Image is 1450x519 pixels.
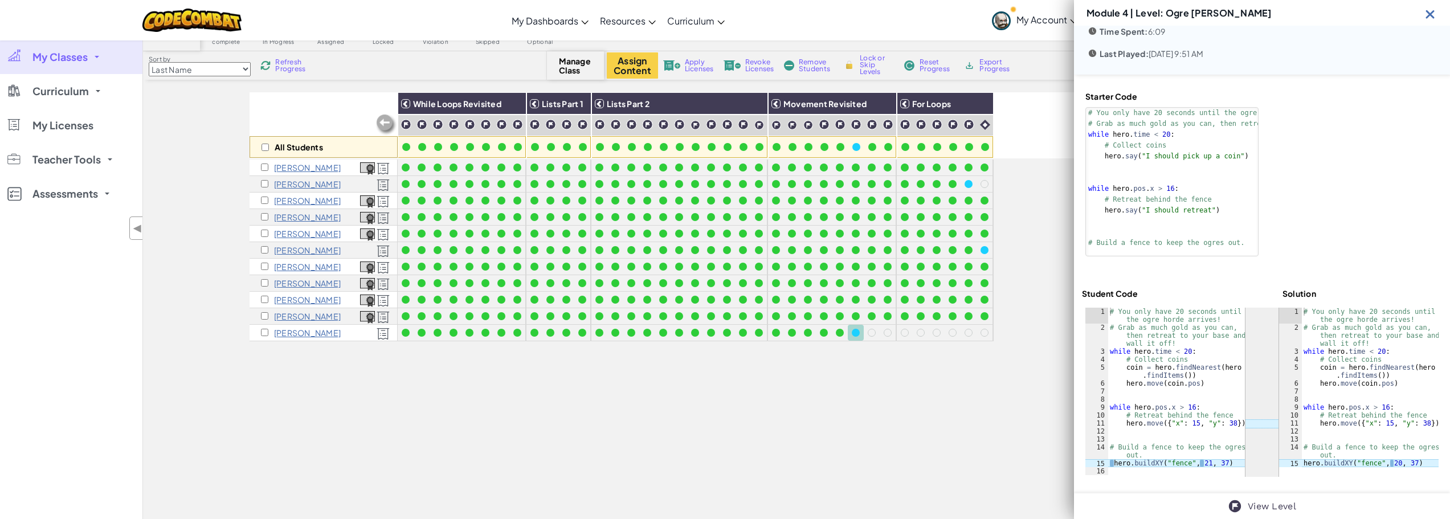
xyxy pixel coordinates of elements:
img: IconChallengeLevel.svg [738,119,749,130]
a: My Account [986,2,1083,38]
span: ◀ [133,220,142,236]
span: Optional [527,39,553,45]
img: IconChallengeLevel.svg [691,120,700,130]
img: IconChallengeLevel.svg [900,119,910,130]
img: IconChallengeLevel.svg [561,119,572,130]
img: IconChallengeLevel.svg [480,119,491,130]
a: View Course Completion Certificate [360,210,375,223]
div: 11 [1279,419,1302,427]
div: 9 [1085,403,1108,411]
span: Violation [423,39,448,45]
div: 7 [1085,387,1108,395]
span: Revoke Licenses [745,59,774,72]
span: My Dashboards [512,15,578,27]
div: 5 [1279,363,1302,379]
p: Carol Brena [274,163,341,172]
img: Licensed [377,328,390,340]
span: Assigned [317,39,344,45]
img: Icon_TimeSpent.svg [1085,24,1100,38]
div: 15 [1279,459,1302,467]
span: Apply Licenses [685,59,714,72]
span: Lists Part 1 [542,99,583,109]
div: 14 [1279,443,1302,459]
span: Remove Students [799,59,833,72]
img: Licensed [377,228,390,241]
span: Lock or Skip Levels [860,55,893,75]
span: My Licenses [32,120,93,130]
img: IconChallengeLevel.svg [642,119,653,130]
img: IconChallengeLevel.svg [464,119,475,130]
a: Resources [594,5,661,36]
span: My Account [1016,14,1077,26]
img: IconChallengeLevel.svg [674,119,685,130]
div: 12 [1279,427,1302,435]
p: All Students [275,142,323,152]
p: Leland Windle [274,328,341,337]
img: Licensed [377,179,390,191]
img: certificate-icon.png [360,228,375,241]
p: Tristan Mcwhorter [274,246,341,255]
div: 10 [1085,411,1108,419]
span: While Loops Revisited [413,99,501,109]
img: Licensed [377,195,390,208]
a: View Course Completion Certificate [360,293,375,306]
img: IconChallengeLevel.svg [706,119,717,130]
img: IconChallengeLevel.svg [787,120,797,130]
img: IconChallengeLevel.svg [932,119,942,130]
p: Zachary Mize [274,262,341,271]
img: Icon_TimeSpent.svg [1085,46,1100,60]
h4: Student Code [1082,288,1138,299]
img: IconChallengeLevel.svg [416,119,427,130]
p: 6:09 [1100,27,1165,36]
span: Assessments [32,189,98,199]
div: 4 [1085,355,1108,363]
span: Reset Progress [920,59,954,72]
span: Curriculum [667,15,714,27]
p: Daisy Montano [274,279,341,288]
span: complete [212,39,240,45]
img: IconChallengeLevel.svg [1228,499,1242,513]
img: Licensed [377,278,390,291]
img: IconChallengeLevel.svg [448,119,459,130]
a: Curriculum [661,5,730,36]
span: Export Progress [979,59,1014,72]
h4: Solution [1282,288,1316,299]
div: 16 [1085,467,1108,475]
img: certificate-icon.png [360,261,375,274]
img: IconLock.svg [843,60,855,70]
b: Time Spent: [1100,26,1148,36]
a: View Course Completion Certificate [360,309,375,322]
img: IconReload.svg [260,60,271,71]
p: Grayson Dupont [274,179,341,189]
p: Ava Steele [274,295,341,304]
img: IconChallengeLevel.svg [867,119,877,130]
img: certificate-icon.png [360,212,375,224]
div: 12 [1085,427,1108,435]
span: In Progress [263,39,295,45]
span: Teacher Tools [32,154,101,165]
img: IconChallengeLevel.svg [496,119,507,130]
img: Arrow_Left_Inactive.png [375,113,398,136]
span: Manage Class [559,56,593,75]
div: 11 [1085,419,1108,427]
a: View Course Completion Certificate [360,276,375,289]
p: Lucille Kerbo [274,229,341,238]
h3: Module 4 | Level: Ogre [PERSON_NAME] [1087,8,1272,18]
img: IconArchive.svg [964,60,975,71]
span: For Loops [912,99,951,109]
span: Skipped [476,39,500,45]
div: 9 [1279,403,1302,411]
img: IconChallengeLevel.svg [819,119,830,130]
a: View Course Completion Certificate [360,161,375,174]
img: Licensed [377,162,390,175]
div: 15 [1085,459,1108,467]
img: certificate-icon.png [360,278,375,291]
img: Licensed [377,295,390,307]
img: Icon_Exit.svg [1423,7,1437,21]
img: IconIntro.svg [980,120,990,130]
img: IconChallengeLevel.svg [401,119,411,130]
div: 6 [1279,379,1302,387]
b: Last Played: [1100,48,1149,59]
img: IconChallengeLevel.svg [947,119,958,130]
button: Assign Content [607,52,658,79]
